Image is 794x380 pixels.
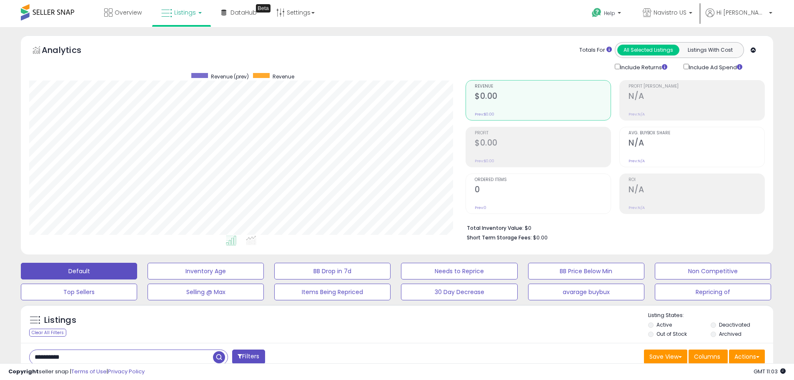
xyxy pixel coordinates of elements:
[629,159,645,164] small: Prev: N/A
[467,224,523,232] b: Total Inventory Value:
[273,73,294,80] span: Revenue
[401,263,517,279] button: Needs to Reprice
[719,321,750,328] label: Deactivated
[174,8,196,17] span: Listings
[475,91,611,103] h2: $0.00
[21,263,137,279] button: Default
[579,46,612,54] div: Totals For
[71,367,107,375] a: Terms of Use
[230,8,257,17] span: DataHub
[585,1,629,27] a: Help
[467,234,532,241] b: Short Term Storage Fees:
[42,44,98,58] h5: Analytics
[475,159,494,164] small: Prev: $0.00
[148,263,264,279] button: Inventory Age
[44,315,76,326] h5: Listings
[629,185,764,196] h2: N/A
[21,284,137,300] button: Top Sellers
[629,138,764,149] h2: N/A
[108,367,145,375] a: Privacy Policy
[656,321,672,328] label: Active
[475,138,611,149] h2: $0.00
[655,263,771,279] button: Non Competitive
[689,350,728,364] button: Columns
[648,312,773,320] p: Listing States:
[629,112,645,117] small: Prev: N/A
[148,284,264,300] button: Selling @ Max
[475,84,611,89] span: Revenue
[115,8,142,17] span: Overview
[655,284,771,300] button: Repricing of
[629,131,764,136] span: Avg. Buybox Share
[467,222,759,232] li: $0
[629,205,645,210] small: Prev: N/A
[679,45,741,55] button: Listings With Cost
[274,284,391,300] button: Items Being Repriced
[654,8,686,17] span: Navistro US
[677,62,756,72] div: Include Ad Spend
[644,350,687,364] button: Save View
[591,8,602,18] i: Get Help
[256,4,271,13] div: Tooltip anchor
[401,284,517,300] button: 30 Day Decrease
[719,330,741,337] label: Archived
[694,352,720,361] span: Columns
[609,62,677,72] div: Include Returns
[706,8,772,27] a: Hi [PERSON_NAME]
[475,112,494,117] small: Prev: $0.00
[274,263,391,279] button: BB Drop in 7d
[533,234,548,242] span: $0.00
[528,284,644,300] button: avarage buybux
[475,131,611,136] span: Profit
[211,73,249,80] span: Revenue (prev)
[629,178,764,182] span: ROI
[475,185,611,196] h2: 0
[754,367,786,375] span: 2025-09-8 11:03 GMT
[617,45,679,55] button: All Selected Listings
[232,350,265,364] button: Filters
[29,329,66,337] div: Clear All Filters
[629,91,764,103] h2: N/A
[8,368,145,376] div: seller snap | |
[475,178,611,182] span: Ordered Items
[656,330,687,337] label: Out of Stock
[528,263,644,279] button: BB Price Below Min
[729,350,765,364] button: Actions
[716,8,766,17] span: Hi [PERSON_NAME]
[8,367,39,375] strong: Copyright
[629,84,764,89] span: Profit [PERSON_NAME]
[604,10,615,17] span: Help
[475,205,486,210] small: Prev: 0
